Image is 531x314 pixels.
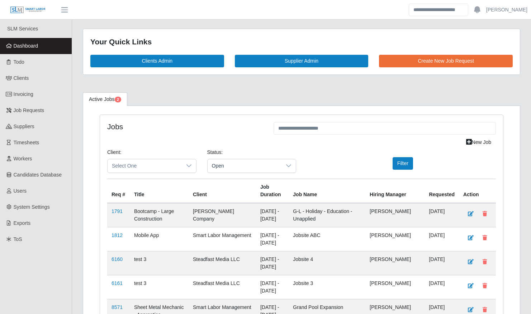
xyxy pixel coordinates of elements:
[10,6,46,14] img: SLM Logo
[207,149,223,156] label: Status:
[461,136,496,149] a: New Job
[425,179,459,203] th: Requested
[14,59,24,65] span: Todo
[365,203,425,227] td: [PERSON_NAME]
[7,26,38,32] span: SLM Services
[14,172,62,178] span: Candidates Database
[90,36,513,48] div: Your Quick Links
[112,232,123,238] a: 1812
[108,159,182,173] span: Select One
[235,55,369,67] a: Supplier Admin
[256,251,289,275] td: [DATE] - [DATE]
[379,55,513,67] a: Create New Job Request
[365,227,425,251] td: [PERSON_NAME]
[425,203,459,227] td: [DATE]
[107,122,263,131] h4: Jobs
[14,140,39,145] span: Timesheets
[365,275,425,299] td: [PERSON_NAME]
[256,203,289,227] td: [DATE] - [DATE]
[14,124,34,129] span: Suppliers
[289,275,365,299] td: Jobsite 3
[208,159,282,173] span: Open
[289,251,365,275] td: Jobsite 4
[289,227,365,251] td: Jobsite ABC
[112,304,123,310] a: 8571
[14,188,27,194] span: Users
[459,179,496,203] th: Action
[486,6,527,14] a: [PERSON_NAME]
[393,157,413,170] button: Filter
[256,179,289,203] th: Job Duration
[14,107,44,113] span: Job Requests
[289,203,365,227] td: G-L - Holiday - Education - Unapplied
[112,280,123,286] a: 6161
[14,156,32,161] span: Workers
[112,208,123,214] a: 1791
[130,203,189,227] td: Bootcamp - Large Construction
[256,227,289,251] td: [DATE] - [DATE]
[112,256,123,262] a: 6160
[14,220,30,226] span: Exports
[425,227,459,251] td: [DATE]
[189,179,256,203] th: Client
[130,275,189,299] td: test 3
[83,92,127,106] a: Active Jobs
[189,203,256,227] td: [PERSON_NAME] Company
[289,179,365,203] th: Job Name
[409,4,468,16] input: Search
[14,236,22,242] span: ToS
[115,97,121,102] span: Pending Jobs
[365,251,425,275] td: [PERSON_NAME]
[189,251,256,275] td: Steadfast Media LLC
[14,43,38,49] span: Dashboard
[256,275,289,299] td: [DATE] - [DATE]
[107,179,130,203] th: Req #
[365,179,425,203] th: Hiring Manager
[189,227,256,251] td: Smart Labor Management
[130,227,189,251] td: Mobile App
[189,275,256,299] td: Steadfast Media LLC
[425,275,459,299] td: [DATE]
[14,204,50,210] span: System Settings
[130,179,189,203] th: Title
[14,75,29,81] span: Clients
[130,251,189,275] td: test 3
[14,91,33,97] span: Invoicing
[425,251,459,275] td: [DATE]
[107,149,122,156] label: Client:
[90,55,224,67] a: Clients Admin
